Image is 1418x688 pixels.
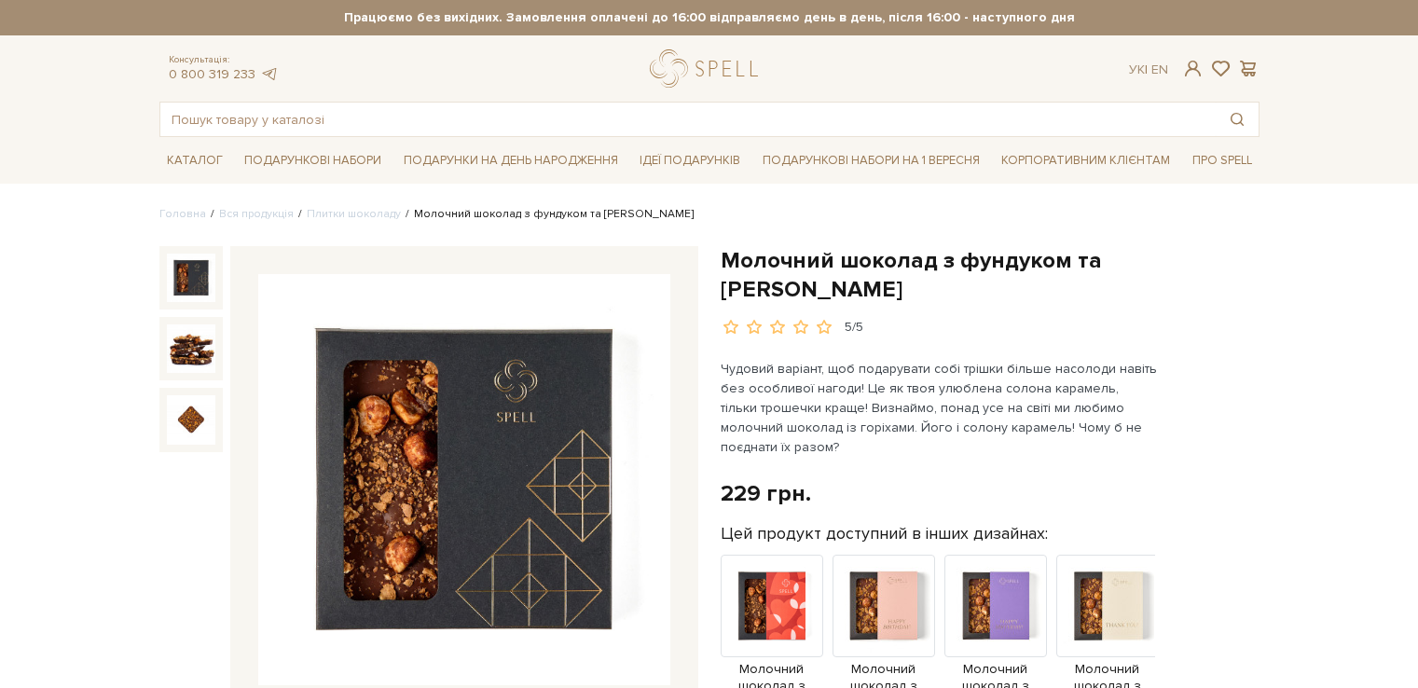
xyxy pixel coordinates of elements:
a: logo [650,49,766,88]
a: telegram [260,66,279,82]
strong: Працюємо без вихідних. Замовлення оплачені до 16:00 відправляємо день в день, після 16:00 - насту... [159,9,1260,26]
a: Подарункові набори на 1 Вересня [755,144,987,176]
input: Пошук товару у каталозі [160,103,1216,136]
a: Корпоративним клієнтам [994,144,1177,176]
a: Подарунки на День народження [396,146,626,175]
img: Продукт [944,555,1047,657]
a: Ідеї подарунків [632,146,748,175]
img: Молочний шоколад з фундуком та солоною карамеллю [258,274,670,686]
p: Чудовий варіант, щоб подарувати собі трішки більше насолоди навіть без особливої нагоди! Це як тв... [721,359,1158,457]
a: Про Spell [1185,146,1260,175]
a: Головна [159,207,206,221]
a: Каталог [159,146,230,175]
a: En [1151,62,1168,77]
img: Молочний шоколад з фундуком та солоною карамеллю [167,324,215,373]
a: 0 800 319 233 [169,66,255,82]
button: Пошук товару у каталозі [1216,103,1259,136]
li: Молочний шоколад з фундуком та [PERSON_NAME] [401,206,694,223]
span: | [1145,62,1148,77]
img: Молочний шоколад з фундуком та солоною карамеллю [167,395,215,444]
a: Вся продукція [219,207,294,221]
img: Продукт [1056,555,1159,657]
div: 5/5 [845,319,863,337]
a: Подарункові набори [237,146,389,175]
img: Продукт [721,555,823,657]
img: Молочний шоколад з фундуком та солоною карамеллю [167,254,215,302]
label: Цей продукт доступний в інших дизайнах: [721,523,1048,544]
img: Продукт [833,555,935,657]
div: Ук [1129,62,1168,78]
a: Плитки шоколаду [307,207,401,221]
span: Консультація: [169,54,279,66]
h1: Молочний шоколад з фундуком та [PERSON_NAME] [721,246,1260,304]
div: 229 грн. [721,479,811,508]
